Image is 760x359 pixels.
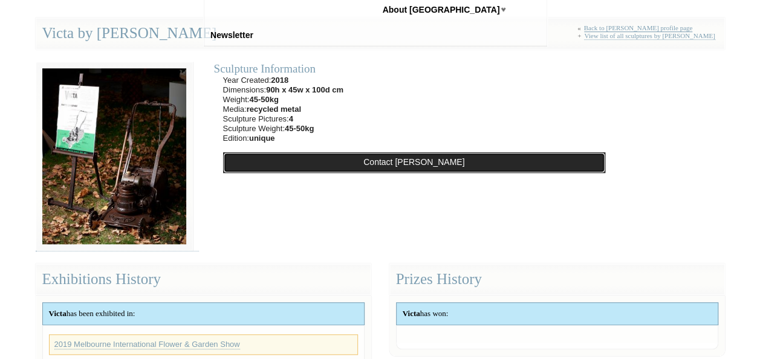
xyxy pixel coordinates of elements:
[223,134,343,143] li: Edition:
[247,105,301,114] strong: recycled metal
[223,105,343,114] li: Media:
[223,95,343,105] li: Weight:
[584,24,693,32] a: Back to [PERSON_NAME] profile page
[43,303,364,325] div: has been exhibited in:
[36,264,371,296] div: Exhibitions History
[271,76,288,85] strong: 2018
[577,24,718,45] div: « +
[54,340,240,349] a: 2019 Melbourne International Flower & Garden Show
[249,95,278,104] strong: 45-50kg
[223,152,605,173] a: Contact [PERSON_NAME]
[214,62,614,76] div: Sculpture Information
[584,32,715,40] a: View list of all sculptures by [PERSON_NAME]
[285,124,314,133] strong: 45-50kg
[266,85,343,94] strong: 90h x 45w x 100d cm
[223,76,343,85] li: Year Created:
[223,114,343,124] li: Sculpture Pictures:
[249,134,275,143] strong: unique
[223,85,343,95] li: Dimensions:
[49,309,67,318] strong: Victa
[289,114,293,123] strong: 4
[206,24,258,47] a: Newsletter
[397,303,718,325] div: has won:
[36,18,725,50] div: Victa by [PERSON_NAME]
[36,62,193,251] img: 027-14__medium.jpg
[223,124,343,134] li: Sculpture Weight:
[403,309,420,318] strong: Victa
[389,264,725,296] div: Prizes History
